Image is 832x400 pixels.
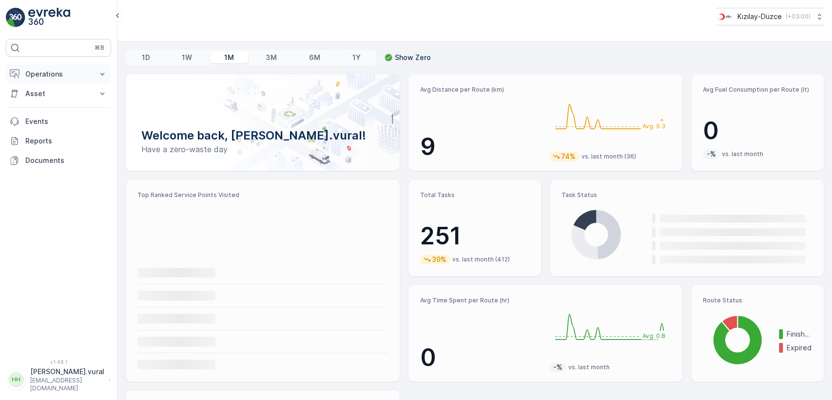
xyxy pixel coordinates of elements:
span: v 1.48.1 [6,359,111,365]
p: Finished [787,329,812,339]
p: Show Zero [395,53,431,62]
p: ( +03:00 ) [786,13,811,20]
p: Asset [25,89,92,99]
img: logo [6,8,25,27]
p: ⌘B [95,44,104,52]
p: Task Status [561,191,812,199]
p: 6M [309,53,320,62]
p: Operations [25,69,92,79]
p: 3M [266,53,277,62]
p: Total Tasks [420,191,529,199]
button: Operations [6,64,111,84]
p: Welcome back, [PERSON_NAME].vural! [141,128,384,143]
p: Events [25,117,107,126]
p: Route Status [703,297,812,304]
a: Documents [6,151,111,170]
p: 1Y [352,53,360,62]
p: Expired [787,343,812,353]
p: 0 [703,116,812,145]
p: [EMAIL_ADDRESS][DOMAIN_NAME] [30,377,104,392]
p: [PERSON_NAME].vural [30,367,104,377]
p: Avg Distance per Route (km) [420,86,542,94]
p: 39% [431,255,447,264]
p: Have a zero-waste day [141,143,384,155]
p: Avg Time Spent per Route (hr) [420,297,542,304]
img: logo_light-DOdMpM7g.png [28,8,70,27]
p: 1M [224,53,234,62]
p: 251 [420,221,529,251]
button: Kızılay-Düzce(+03:00) [716,8,824,25]
p: Kızılay-Düzce [737,12,782,21]
p: Top Ranked Service Points Visited [137,191,388,199]
p: 1W [182,53,192,62]
img: download_svj7U3e.png [716,11,734,22]
button: HH[PERSON_NAME].vural[EMAIL_ADDRESS][DOMAIN_NAME] [6,367,111,392]
p: vs. last month [568,363,610,371]
div: HH [8,372,24,387]
p: -% [552,362,563,372]
p: Reports [25,136,107,146]
p: vs. last month (412) [452,256,510,263]
p: 0 [420,343,542,372]
p: Avg Fuel Consumption per Route (lt) [703,86,812,94]
p: vs. last month [722,150,763,158]
a: Events [6,112,111,131]
a: Reports [6,131,111,151]
p: 74% [560,152,577,161]
p: Documents [25,156,107,165]
p: -% [706,149,717,159]
p: 9 [420,132,542,161]
p: 1D [142,53,150,62]
p: vs. last month (36) [581,153,636,160]
button: Asset [6,84,111,103]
